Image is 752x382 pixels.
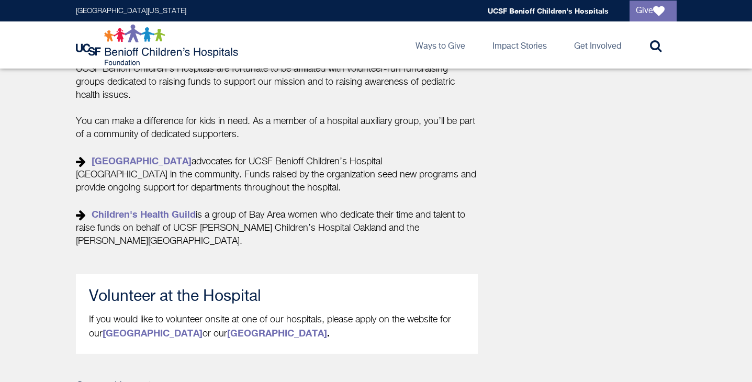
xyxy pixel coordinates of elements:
[76,63,478,102] p: UCSF Benioff Children’s Hospitals are fortunate to be affiliated with volunteer-run fundraising g...
[227,327,330,339] strong: .
[407,21,474,69] a: Ways to Give
[227,327,327,339] a: [GEOGRAPHIC_DATA]
[76,7,186,15] a: [GEOGRAPHIC_DATA][US_STATE]
[484,21,555,69] a: Impact Stories
[103,327,203,339] strong: [GEOGRAPHIC_DATA]
[488,6,609,15] a: UCSF Benioff Children's Hospitals
[630,1,677,21] a: Give
[566,21,630,69] a: Get Involved
[92,208,196,220] a: Children's Health Guild
[103,329,203,339] a: [GEOGRAPHIC_DATA]
[89,313,465,341] p: If you would like to volunteer onsite at one of our hospitals, please apply on the website for ou...
[89,287,465,306] h3: Volunteer at the Hospital
[76,24,241,66] img: Logo for UCSF Benioff Children's Hospitals Foundation
[92,155,192,166] a: [GEOGRAPHIC_DATA]
[76,115,478,248] p: You can make a difference for kids in need. As a member of a hospital auxiliary group, you’ll be ...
